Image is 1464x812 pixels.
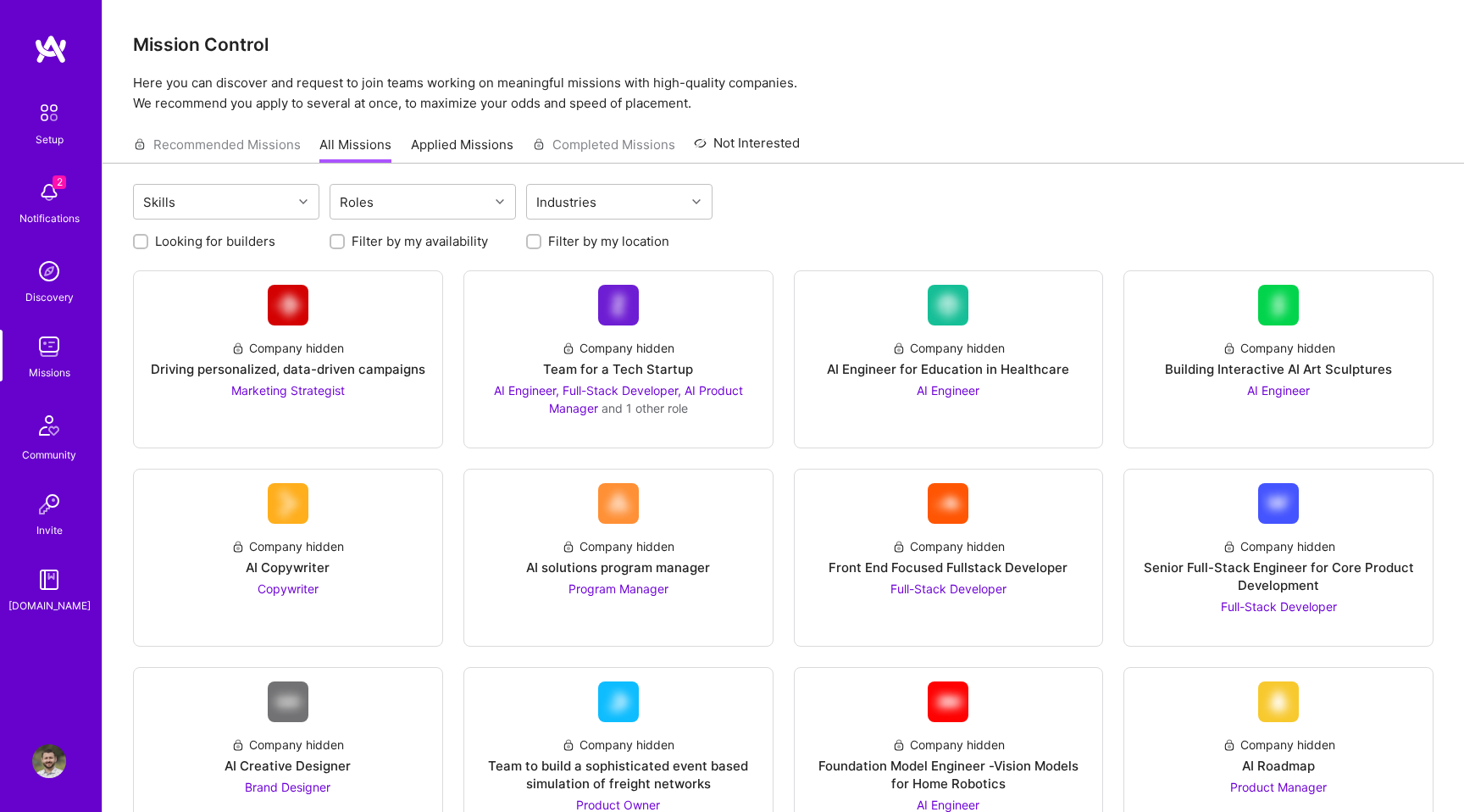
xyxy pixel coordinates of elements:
[258,581,319,596] span: Copywriter
[225,757,351,775] div: AI Creative Designer
[478,483,759,632] a: Company LogoCompany hiddenAI solutions program managerProgram Manager
[562,537,674,555] div: Company hidden
[1138,559,1419,594] div: Senior Full-Stack Engineer for Core Product Development
[319,136,391,164] a: All Missions
[1258,483,1299,524] img: Company Logo
[147,285,429,434] a: Company LogoCompany hiddenDriving personalized, data-driven campaignsMarketing Strategist
[917,383,979,398] span: AI Engineer
[694,133,800,164] a: Not Interested
[29,364,70,381] div: Missions
[133,73,1433,114] p: Here you can discover and request to join teams working on meaningful missions with high-quality ...
[890,581,1006,596] span: Full-Stack Developer
[1138,483,1419,632] a: Company LogoCompany hiddenSenior Full-Stack Engineer for Core Product DevelopmentFull-Stack Devel...
[245,780,330,794] span: Brand Designer
[532,190,601,214] div: Industries
[352,232,488,250] label: Filter by my availability
[1230,780,1327,794] span: Product Manager
[892,736,1005,754] div: Company hidden
[268,285,308,325] img: Company Logo
[562,736,674,754] div: Company hidden
[1242,757,1315,775] div: AI Roadmap
[562,339,674,357] div: Company hidden
[692,197,701,206] i: icon Chevron
[139,190,180,214] div: Skills
[22,446,76,464] div: Community
[133,34,1433,55] h3: Mission Control
[231,736,344,754] div: Company hidden
[32,254,66,288] img: discovery
[147,483,429,632] a: Company LogoCompany hiddenAI CopywriterCopywriter
[598,285,639,325] img: Company Logo
[892,537,1005,555] div: Company hidden
[1258,681,1299,722] img: Company Logo
[598,483,639,524] img: Company Logo
[892,339,1005,357] div: Company hidden
[1223,339,1335,357] div: Company hidden
[155,232,275,250] label: Looking for builders
[576,798,660,812] span: Product Owner
[1247,383,1310,398] span: AI Engineer
[32,563,66,597] img: guide book
[25,288,74,306] div: Discovery
[335,190,378,214] div: Roles
[598,681,639,722] img: Company Logo
[299,197,308,206] i: icon Chevron
[1138,285,1419,434] a: Company LogoCompany hiddenBuilding Interactive AI Art SculpturesAI Engineer
[268,483,308,524] img: Company Logo
[1221,599,1337,614] span: Full-Stack Developer
[808,285,1090,434] a: Company LogoCompany hiddenAI Engineer for Education in HealthcareAI Engineer
[19,209,80,227] div: Notifications
[53,175,66,189] span: 2
[808,757,1090,793] div: Foundation Model Engineer -Vision Models for Home Robotics
[32,487,66,521] img: Invite
[34,34,68,64] img: logo
[29,405,69,446] img: Community
[543,360,693,378] div: Team for a Tech Startup
[231,537,344,555] div: Company hidden
[928,483,968,524] img: Company Logo
[411,136,513,164] a: Applied Missions
[928,285,968,325] img: Company Logo
[917,798,979,812] span: AI Engineer
[28,744,70,778] a: User Avatar
[36,521,63,539] div: Invite
[1223,736,1335,754] div: Company hidden
[231,383,345,398] span: Marketing Strategist
[478,757,759,793] div: Team to build a sophisticated event based simulation of freight networks
[31,95,67,131] img: setup
[526,559,710,576] div: AI solutions program manager
[548,232,669,250] label: Filter by my location
[1223,537,1335,555] div: Company hidden
[36,131,64,148] div: Setup
[1165,360,1392,378] div: Building Interactive AI Art Sculptures
[928,681,968,722] img: Company Logo
[808,483,1090,632] a: Company LogoCompany hiddenFront End Focused Fullstack DeveloperFull-Stack Developer
[494,383,743,415] span: AI Engineer, Full-Stack Developer, AI Product Manager
[829,559,1067,576] div: Front End Focused Fullstack Developer
[231,339,344,357] div: Company hidden
[268,681,308,722] img: Company Logo
[496,197,504,206] i: icon Chevron
[32,175,66,209] img: bell
[827,360,1069,378] div: AI Engineer for Education in Healthcare
[246,559,330,576] div: AI Copywriter
[478,285,759,434] a: Company LogoCompany hiddenTeam for a Tech StartupAI Engineer, Full-Stack Developer, AI Product Ma...
[8,597,91,615] div: [DOMAIN_NAME]
[602,401,688,415] span: and 1 other role
[151,360,425,378] div: Driving personalized, data-driven campaigns
[1258,285,1299,325] img: Company Logo
[32,744,66,778] img: User Avatar
[568,581,668,596] span: Program Manager
[32,330,66,364] img: teamwork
